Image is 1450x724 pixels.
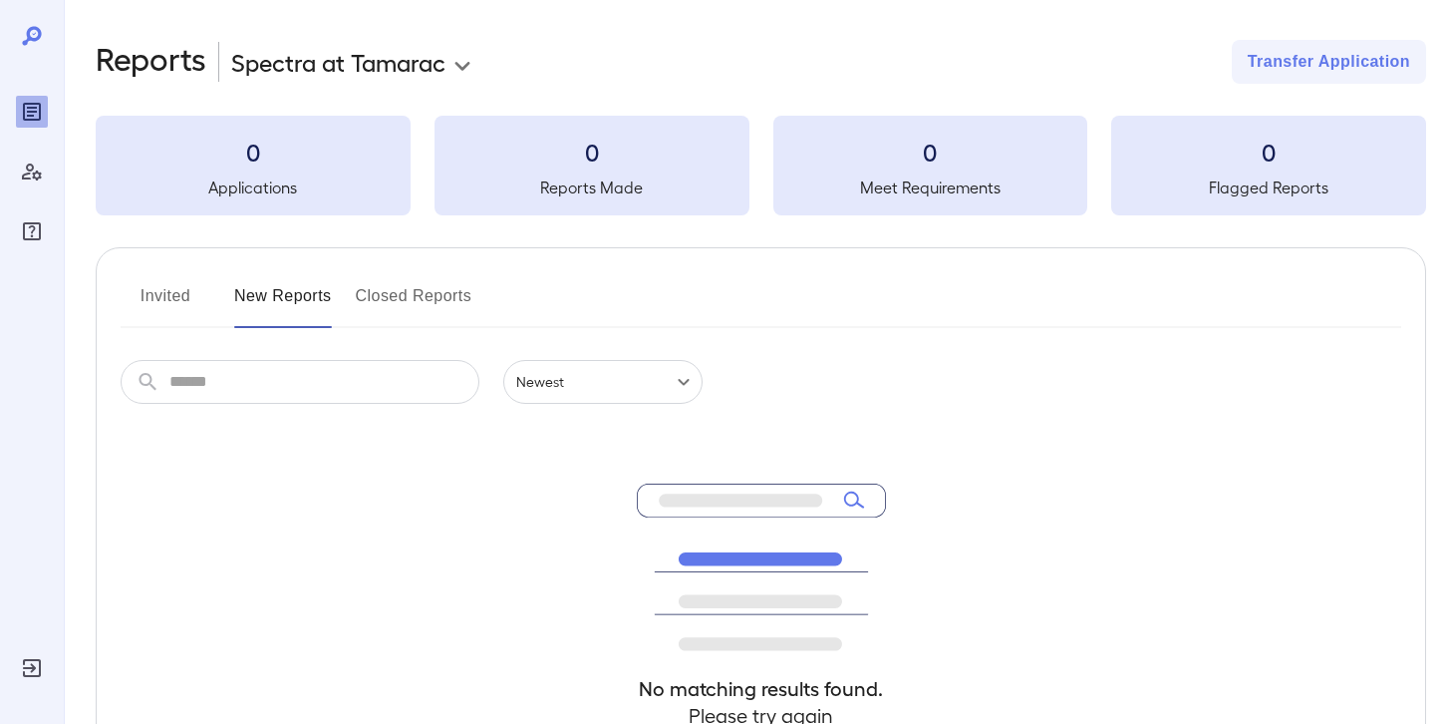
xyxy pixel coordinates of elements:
div: FAQ [16,215,48,247]
h3: 0 [773,136,1088,168]
button: Invited [121,280,210,328]
div: Newest [503,360,703,404]
h2: Reports [96,40,206,84]
button: Closed Reports [356,280,472,328]
h3: 0 [96,136,411,168]
h5: Reports Made [435,176,749,199]
summary: 0Applications0Reports Made0Meet Requirements0Flagged Reports [96,116,1426,215]
h5: Flagged Reports [1111,176,1426,199]
h5: Applications [96,176,411,199]
div: Manage Users [16,156,48,187]
div: Log Out [16,652,48,684]
h3: 0 [1111,136,1426,168]
h5: Meet Requirements [773,176,1088,199]
h3: 0 [435,136,749,168]
button: Transfer Application [1232,40,1426,84]
h4: No matching results found. [637,675,886,702]
p: Spectra at Tamarac [231,46,445,78]
div: Reports [16,96,48,128]
button: New Reports [234,280,332,328]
